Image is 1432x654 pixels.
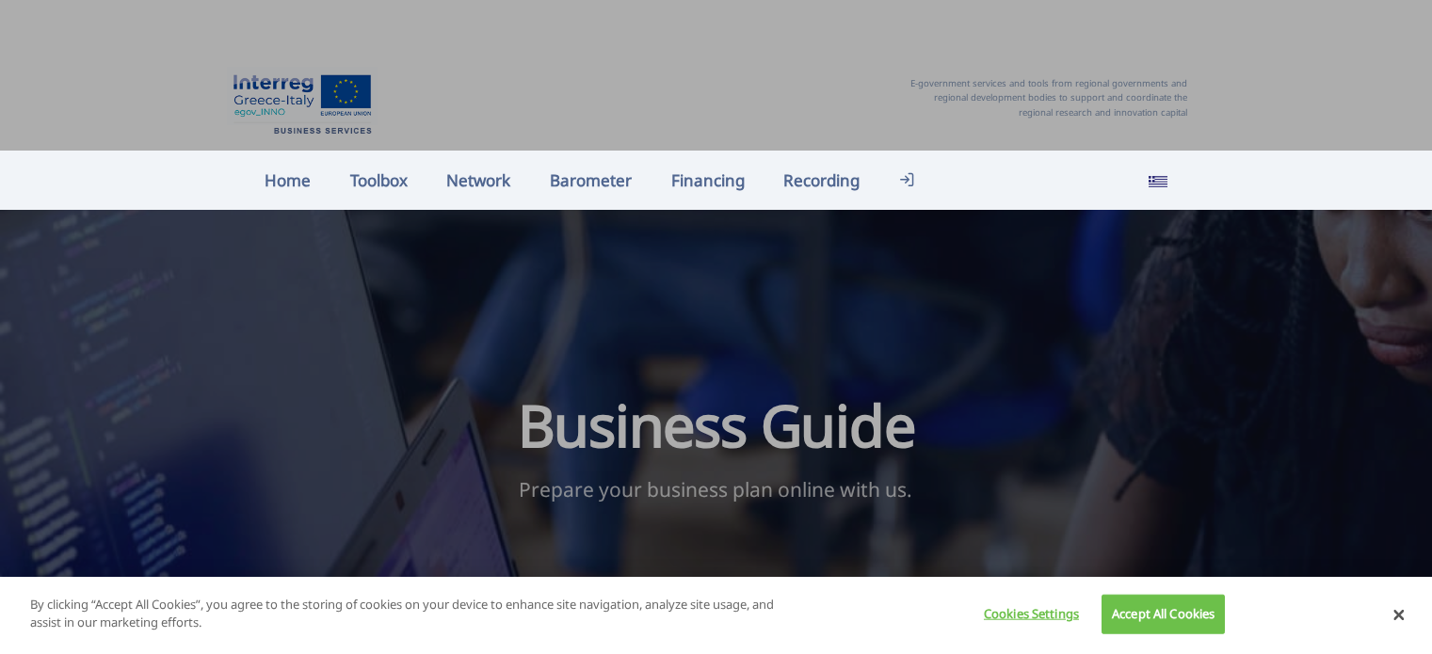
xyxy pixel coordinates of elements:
p: By clicking “Accept All Cookies”, you agree to the storing of cookies on your device to enhance s... [30,596,788,632]
a: Toolbox [330,160,427,200]
a: Financing [652,160,764,200]
a: Home [246,160,331,200]
a: Recording [764,160,879,200]
a: Network [427,160,531,200]
font: Network [446,169,510,191]
img: el_flag.svg [1149,172,1167,191]
font: E-government services and tools from regional governments and regional development bodies to supp... [910,77,1187,119]
button: Cookies Settings [968,596,1086,633]
font: Business Guide [518,386,915,464]
font: Barometer [550,169,632,191]
button: Accept All Cookies [1102,595,1225,634]
font: Prepare your business plan online with us. [519,476,912,502]
font: Recording [783,169,860,191]
button: Close [1393,607,1405,624]
font: Financing [671,169,745,191]
font: Toolbox [350,169,408,191]
a: Barometer [530,160,652,200]
font: Home [265,169,311,191]
img: Home [227,67,378,136]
